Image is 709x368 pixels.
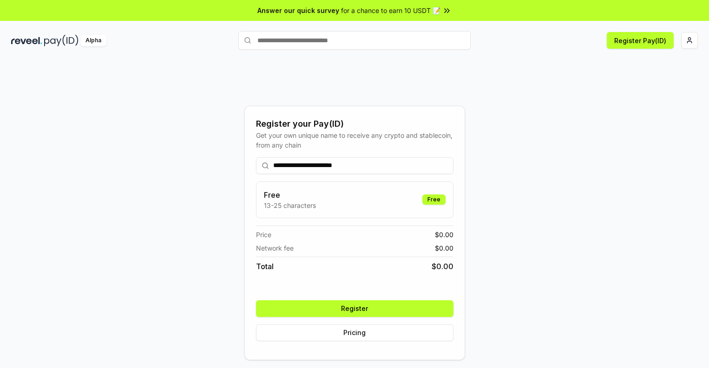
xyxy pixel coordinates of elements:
[256,130,453,150] div: Get your own unique name to receive any crypto and stablecoin, from any chain
[11,35,42,46] img: reveel_dark
[256,230,271,239] span: Price
[256,300,453,317] button: Register
[432,261,453,272] span: $ 0.00
[341,6,440,15] span: for a chance to earn 10 USDT 📝
[44,35,79,46] img: pay_id
[435,230,453,239] span: $ 0.00
[264,189,316,200] h3: Free
[607,32,674,49] button: Register Pay(ID)
[264,200,316,210] p: 13-25 characters
[257,6,339,15] span: Answer our quick survey
[256,117,453,130] div: Register your Pay(ID)
[256,243,294,253] span: Network fee
[435,243,453,253] span: $ 0.00
[80,35,106,46] div: Alpha
[256,261,274,272] span: Total
[422,194,446,205] div: Free
[256,324,453,341] button: Pricing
